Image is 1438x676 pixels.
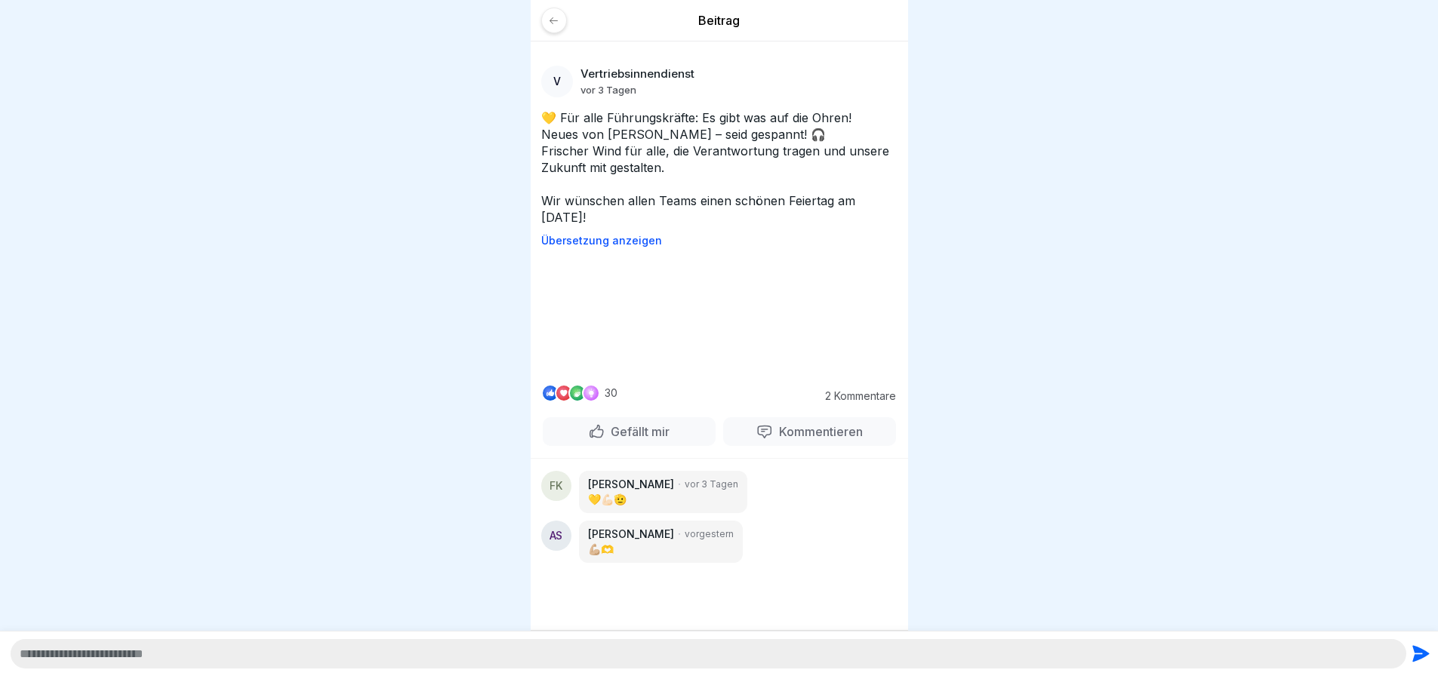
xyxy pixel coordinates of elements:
[605,424,670,439] p: Gefällt mir
[541,521,571,551] div: AS
[813,390,896,402] p: 2 Kommentare
[541,471,571,501] div: FK
[588,477,674,492] p: [PERSON_NAME]
[541,66,573,97] div: V
[685,527,734,541] p: vorgestern
[588,542,734,557] p: 💪🏼🫶
[605,387,617,399] p: 30
[541,12,898,29] p: Beitrag
[541,235,898,247] p: Übersetzung anzeigen
[588,492,738,507] p: 💛💪🏻🫡
[580,84,636,96] p: vor 3 Tagen
[773,424,863,439] p: Kommentieren
[541,109,898,226] p: 💛 Für alle Führungskräfte: Es gibt was auf die Ohren! Neues von [PERSON_NAME] – seid gespannt! 🎧 ...
[588,527,674,542] p: [PERSON_NAME]
[685,478,738,491] p: vor 3 Tagen
[580,67,694,81] p: Vertriebsinnendienst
